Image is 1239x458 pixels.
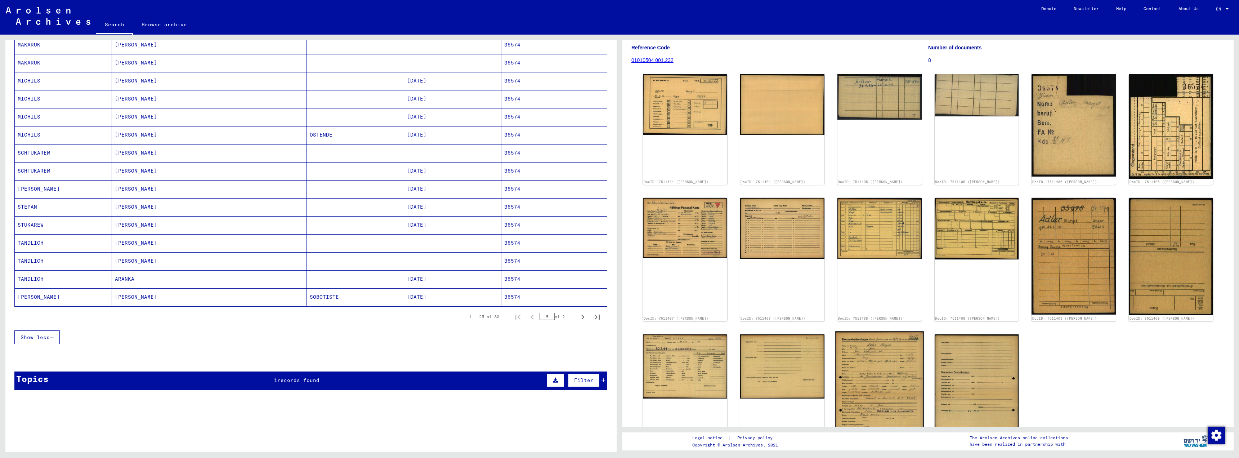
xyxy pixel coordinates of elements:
mat-cell: TANDLICH [15,234,112,252]
b: Reference Code [631,45,670,50]
mat-cell: SCHTUKAREW [15,144,112,162]
img: 002.jpg [740,74,824,135]
mat-cell: MICHILS [15,72,112,90]
mat-cell: MICHILS [15,90,112,108]
img: 001.jpg [643,334,727,399]
img: 001.jpg [643,74,727,135]
img: Change consent [1208,427,1225,444]
button: Show less [14,330,60,344]
a: DocID: 7511406 ([PERSON_NAME]) [1032,180,1097,184]
p: The Arolsen Archives online collections [970,435,1068,441]
img: 001.jpg [643,198,727,258]
img: 002.jpg [935,334,1019,454]
button: First page [511,310,525,324]
a: DocID: 7511407 ([PERSON_NAME]) [741,316,805,320]
mat-cell: 36574 [501,270,607,288]
mat-cell: MAKARUK [15,36,112,54]
a: Search [96,16,133,35]
mat-cell: STUKAREW [15,216,112,234]
mat-cell: SCHTUKAREW [15,162,112,180]
a: 01010504 001.232 [631,57,674,63]
a: DocID: 7511407 ([PERSON_NAME]) [644,316,708,320]
img: 002.jpg [1129,198,1213,315]
mat-cell: 36574 [501,126,607,144]
a: DocID: 7511409 ([PERSON_NAME]) [1032,316,1097,320]
span: 1 [274,377,277,383]
mat-cell: 36574 [501,180,607,198]
mat-cell: [DATE] [404,162,501,180]
mat-cell: [PERSON_NAME] [112,198,209,216]
mat-cell: 36574 [501,198,607,216]
a: DocID: 7511404 ([PERSON_NAME]) [741,180,805,184]
mat-cell: 36574 [501,252,607,270]
mat-cell: [PERSON_NAME] [112,72,209,90]
img: 002.jpg [935,198,1019,259]
mat-cell: ARANKA [112,270,209,288]
span: EN [1216,6,1224,12]
mat-cell: OSTENDE [307,126,404,144]
img: 001.jpg [835,331,924,457]
a: Privacy policy [732,434,781,442]
a: DocID: 7511409 ([PERSON_NAME]) [1130,316,1194,320]
mat-cell: 36574 [501,54,607,72]
mat-cell: 36574 [501,216,607,234]
button: Filter [568,373,600,387]
mat-cell: [PERSON_NAME] [112,216,209,234]
mat-cell: 36574 [501,162,607,180]
mat-cell: [DATE] [404,198,501,216]
mat-cell: MICHILS [15,126,112,144]
img: 001.jpg [837,74,922,120]
img: 002.jpg [740,198,824,259]
a: DocID: 7511408 ([PERSON_NAME]) [838,316,903,320]
mat-cell: [PERSON_NAME] [112,36,209,54]
mat-cell: [PERSON_NAME] [112,288,209,306]
a: Legal notice [692,434,728,442]
mat-cell: [PERSON_NAME] [112,90,209,108]
mat-cell: [PERSON_NAME] [15,288,112,306]
div: Topics [16,372,49,385]
img: 001.jpg [837,198,922,259]
p: Copyright © Arolsen Archives, 2021 [692,442,781,448]
mat-cell: 36574 [501,36,607,54]
mat-cell: [DATE] [404,126,501,144]
mat-cell: [DATE] [404,216,501,234]
mat-cell: 36574 [501,144,607,162]
mat-cell: [PERSON_NAME] [112,144,209,162]
img: 002.jpg [740,334,824,399]
mat-cell: [PERSON_NAME] [112,54,209,72]
mat-cell: 36574 [501,90,607,108]
img: 001.jpg [1032,74,1116,177]
mat-cell: [DATE] [404,270,501,288]
b: Number of documents [928,45,982,50]
img: 002.jpg [1129,74,1213,179]
mat-cell: STEPAN [15,198,112,216]
div: of 2 [540,313,576,320]
mat-cell: [DATE] [404,72,501,90]
mat-cell: 36574 [501,288,607,306]
mat-cell: MAKARUK [15,54,112,72]
a: DocID: 7511405 ([PERSON_NAME]) [838,180,903,184]
button: Previous page [525,310,540,324]
a: Browse archive [133,16,196,33]
p: 8 [928,57,1225,64]
mat-cell: [PERSON_NAME] [112,180,209,198]
a: DocID: 7511405 ([PERSON_NAME]) [935,180,1000,184]
mat-cell: [DATE] [404,180,501,198]
div: 1 – 25 of 30 [469,314,499,320]
img: 002.jpg [935,74,1019,116]
mat-cell: [PERSON_NAME] [112,108,209,126]
mat-cell: SOBOTISTE [307,288,404,306]
a: DocID: 7511406 ([PERSON_NAME]) [1130,180,1194,184]
mat-cell: 36574 [501,72,607,90]
mat-cell: [DATE] [404,108,501,126]
mat-cell: [PERSON_NAME] [112,126,209,144]
button: Last page [590,310,604,324]
span: Filter [574,377,594,383]
div: | [692,434,781,442]
span: records found [277,377,319,383]
mat-cell: TANDLICH [15,252,112,270]
img: 001.jpg [1032,198,1116,315]
mat-cell: 36574 [501,108,607,126]
img: Arolsen_neg.svg [6,7,90,25]
mat-cell: [DATE] [404,90,501,108]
